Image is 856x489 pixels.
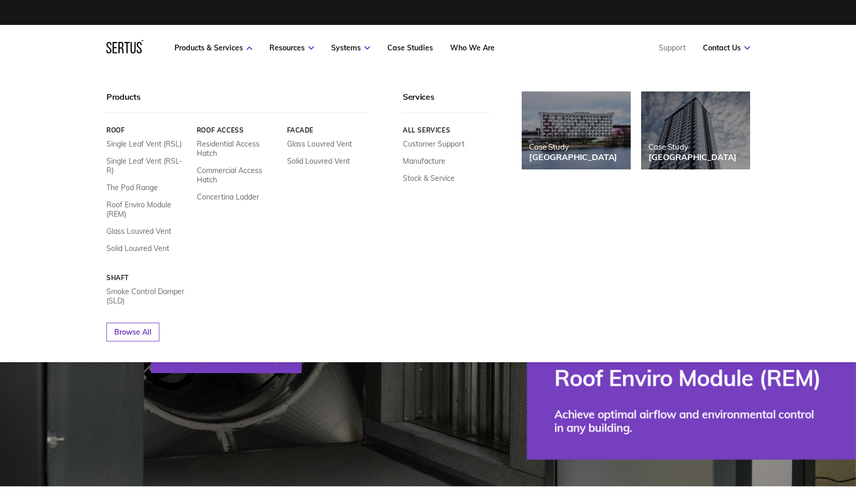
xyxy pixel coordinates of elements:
[287,156,349,166] a: Solid Louvred Vent
[174,43,252,52] a: Products & Services
[106,274,189,282] a: Shaft
[403,139,465,149] a: Customer Support
[403,91,491,113] div: Services
[331,43,370,52] a: Systems
[387,43,433,52] a: Case Studies
[648,152,737,162] div: [GEOGRAPHIC_DATA]
[522,91,631,169] a: Case Study[GEOGRAPHIC_DATA]
[106,227,171,236] a: Glass Louvred Vent
[287,139,351,149] a: Glass Louvred Vent
[529,142,617,152] div: Case Study
[106,91,369,113] div: Products
[196,192,259,202] a: Concertina Ladder
[196,126,279,134] a: Roof Access
[450,43,495,52] a: Who We Are
[659,43,686,52] a: Support
[106,156,189,175] a: Single Leaf Vent (RSL-R)
[287,126,369,134] a: Facade
[529,152,617,162] div: [GEOGRAPHIC_DATA]
[403,156,445,166] a: Manufacture
[703,43,750,52] a: Contact Us
[106,139,182,149] a: Single Leaf Vent (RSL)
[106,200,189,219] a: Roof Enviro Module (REM)
[196,139,279,158] a: Residential Access Hatch
[403,174,455,183] a: Stock & Service
[269,43,314,52] a: Resources
[641,91,750,169] a: Case Study[GEOGRAPHIC_DATA]
[106,126,189,134] a: Roof
[403,126,491,134] a: All services
[106,183,158,192] a: The Pod Range
[648,142,737,152] div: Case Study
[106,323,159,341] a: Browse All
[196,166,279,184] a: Commercial Access Hatch
[106,244,169,253] a: Solid Louvred Vent
[106,287,189,306] a: Smoke Control Damper (SLD)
